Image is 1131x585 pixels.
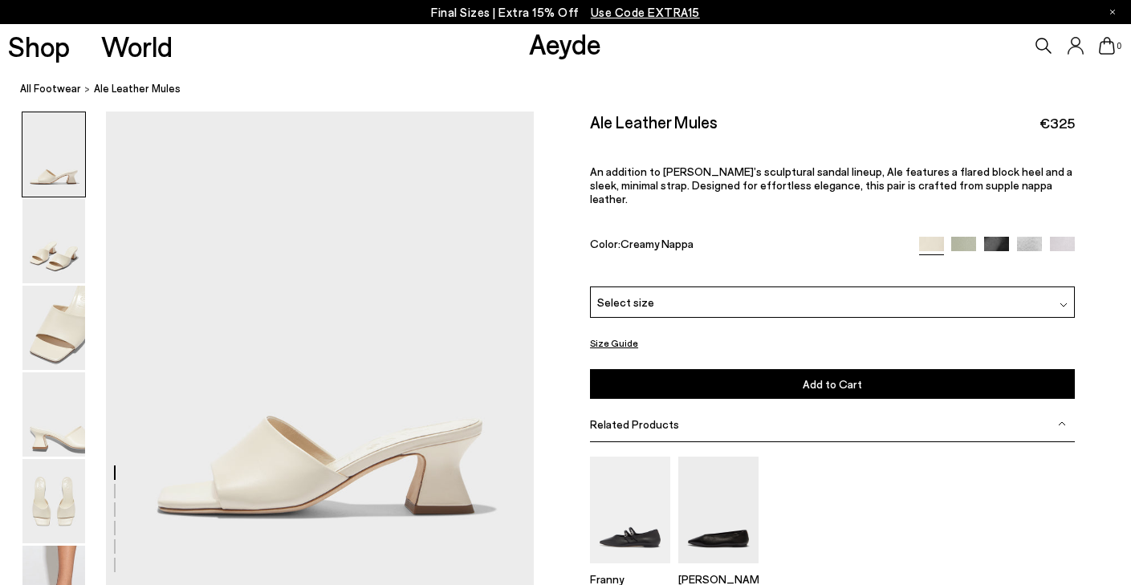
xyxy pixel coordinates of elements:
[1058,420,1066,428] img: svg%3E
[803,377,862,391] span: Add to Cart
[22,459,85,543] img: Ale Leather Mules - Image 5
[22,372,85,457] img: Ale Leather Mules - Image 4
[678,457,759,563] img: Betty Square-Toe Ballet Flats
[22,286,85,370] img: Ale Leather Mules - Image 3
[597,294,654,311] span: Select size
[22,112,85,197] img: Ale Leather Mules - Image 1
[431,2,700,22] p: Final Sizes | Extra 15% Off
[590,333,638,353] button: Size Guide
[8,32,70,60] a: Shop
[590,457,670,563] img: Franny Double-Strap Flats
[22,199,85,283] img: Ale Leather Mules - Image 2
[620,237,694,250] span: Creamy Nappa
[101,32,173,60] a: World
[590,417,679,431] span: Related Products
[590,165,1075,205] p: An addition to [PERSON_NAME]’s sculptural sandal lineup, Ale features a flared block heel and a s...
[20,67,1131,112] nav: breadcrumb
[1039,113,1075,133] span: €325
[590,369,1075,399] button: Add to Cart
[1060,301,1068,309] img: svg%3E
[590,237,903,255] div: Color:
[591,5,700,19] span: Navigate to /collections/ss25-final-sizes
[529,26,601,60] a: Aeyde
[1115,42,1123,51] span: 0
[1099,37,1115,55] a: 0
[94,80,181,97] span: Ale Leather Mules
[590,112,718,132] h2: Ale Leather Mules
[20,80,81,97] a: All Footwear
